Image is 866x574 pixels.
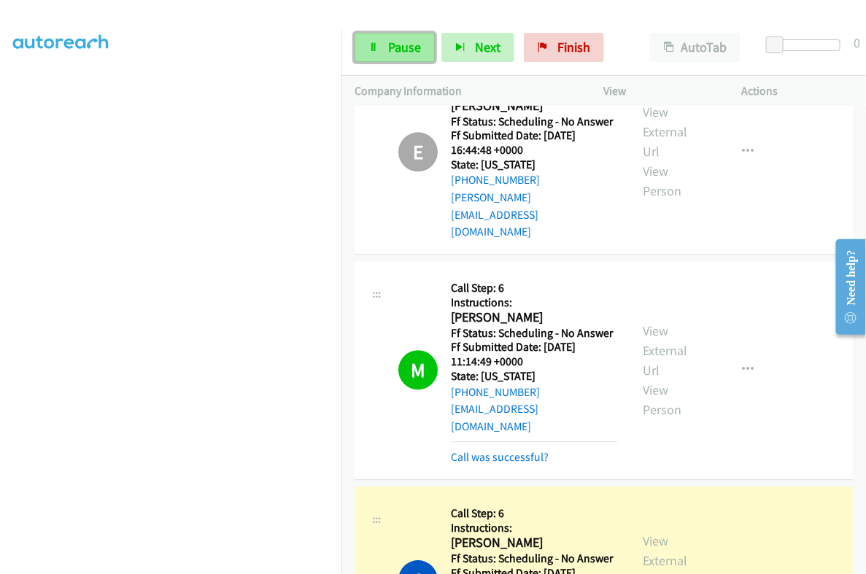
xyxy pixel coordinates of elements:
h5: Ff Submitted Date: [DATE] 16:44:48 +0000 [451,128,617,157]
div: 0 [854,33,860,53]
a: View Person [643,381,682,418]
a: Call was successful? [451,450,549,464]
a: Pause [355,33,435,62]
h1: M [398,350,438,389]
a: [EMAIL_ADDRESS][DOMAIN_NAME] [451,402,538,433]
a: [PHONE_NUMBER] [451,173,540,187]
h5: Ff Submitted Date: [DATE] 11:14:49 +0000 [451,340,617,368]
h5: Ff Status: Scheduling - No Answer [451,551,617,566]
h5: Instructions: [451,295,617,310]
h5: Instructions: [451,521,617,535]
span: Finish [557,39,590,55]
span: Next [475,39,500,55]
iframe: Resource Center [824,229,866,345]
h5: Call Step: 6 [451,281,617,295]
a: Finish [524,33,604,62]
h2: [PERSON_NAME] [451,309,617,326]
a: View Person [643,163,682,199]
a: [PERSON_NAME][EMAIL_ADDRESS][DOMAIN_NAME] [451,190,538,238]
p: Company Information [355,82,578,100]
button: AutoTab [650,33,741,62]
h2: [PERSON_NAME] [451,98,617,115]
p: View [604,82,716,100]
h5: Ff Status: Scheduling - No Answer [451,115,617,129]
h5: Call Step: 6 [451,506,617,521]
h5: State: [US_STATE] [451,369,617,384]
h5: Ff Status: Scheduling - No Answer [451,326,617,341]
a: [PHONE_NUMBER] [451,385,540,399]
a: View External Url [643,104,688,160]
h1: E [398,132,438,171]
p: Actions [741,82,853,100]
button: Next [441,33,514,62]
a: View External Url [643,322,688,379]
span: Pause [388,39,421,55]
h5: State: [US_STATE] [451,158,617,172]
h2: [PERSON_NAME] [451,535,617,551]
